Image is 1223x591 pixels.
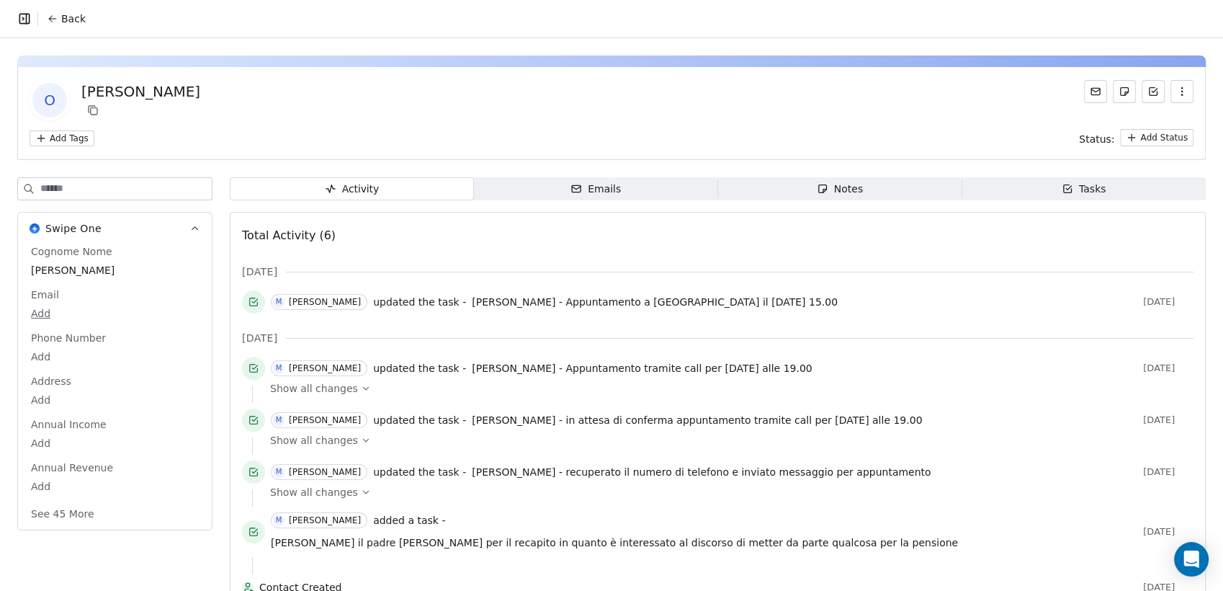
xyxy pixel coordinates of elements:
[31,263,199,277] span: [PERSON_NAME]
[1143,296,1193,308] span: [DATE]
[28,417,109,432] span: Annual Income
[472,466,931,478] span: [PERSON_NAME] - recuperato il numero di telefono e inviato messaggio per appuntamento
[1079,132,1114,146] span: Status:
[289,363,361,373] div: [PERSON_NAME]
[472,463,931,481] a: [PERSON_NAME] - recuperato il numero di telefono e inviato messaggio per appuntamento
[276,515,282,526] div: M
[31,306,199,321] span: Add
[81,81,200,102] div: [PERSON_NAME]
[1120,129,1193,146] button: Add Status
[276,414,282,426] div: M
[242,331,277,345] span: [DATE]
[270,381,358,396] span: Show all changes
[1062,182,1106,197] div: Tasks
[373,361,466,376] span: updated the task -
[61,12,86,26] span: Back
[31,350,199,364] span: Add
[31,479,199,494] span: Add
[472,414,922,426] span: [PERSON_NAME] - in attesa di conferma appuntamento tramite call per [DATE] alle 19.00
[270,433,1183,448] a: Show all changes
[276,363,282,374] div: M
[38,6,94,32] button: Back
[28,461,116,475] span: Annual Revenue
[1143,414,1193,426] span: [DATE]
[271,537,958,548] span: [PERSON_NAME] il padre [PERSON_NAME] per il recapito in quanto è interessato al discorso di mette...
[31,436,199,450] span: Add
[289,515,361,525] div: [PERSON_NAME]
[270,485,358,499] span: Show all changes
[472,296,838,308] span: [PERSON_NAME] - Appuntamento a [GEOGRAPHIC_DATA] il [DATE] 15.00
[270,485,1183,499] a: Show all changes
[472,363,812,374] span: [PERSON_NAME] - Appuntamento tramite call per [DATE] alle 19.00
[242,265,277,279] span: [DATE]
[270,381,1183,396] a: Show all changes
[289,297,361,307] div: [PERSON_NAME]
[18,244,212,530] div: Swipe OneSwipe One
[1174,542,1209,577] div: Open Intercom Messenger
[31,393,199,407] span: Add
[289,467,361,477] div: [PERSON_NAME]
[242,228,336,242] span: Total Activity (6)
[472,360,812,377] a: [PERSON_NAME] - Appuntamento tramite call per [DATE] alle 19.00
[570,182,621,197] div: Emails
[373,413,466,427] span: updated the task -
[472,412,922,429] a: [PERSON_NAME] - in attesa di conferma appuntamento tramite call per [DATE] alle 19.00
[18,213,212,244] button: Swipe OneSwipe One
[32,83,67,117] span: O
[276,296,282,308] div: M
[270,433,358,448] span: Show all changes
[30,130,94,146] button: Add Tags
[373,465,466,479] span: updated the task -
[817,182,863,197] div: Notes
[1143,363,1193,374] span: [DATE]
[373,295,466,309] span: updated the task -
[28,331,109,345] span: Phone Number
[1143,526,1193,538] span: [DATE]
[28,288,62,302] span: Email
[45,221,102,236] span: Swipe One
[271,534,958,551] a: [PERSON_NAME] il padre [PERSON_NAME] per il recapito in quanto è interessato al discorso di mette...
[28,244,115,259] span: Cognome Nome
[22,501,103,527] button: See 45 More
[276,466,282,478] div: M
[1143,466,1193,478] span: [DATE]
[30,223,40,234] img: Swipe One
[289,415,361,425] div: [PERSON_NAME]
[28,374,74,388] span: Address
[373,513,445,528] span: added a task -
[472,293,838,311] a: [PERSON_NAME] - Appuntamento a [GEOGRAPHIC_DATA] il [DATE] 15.00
